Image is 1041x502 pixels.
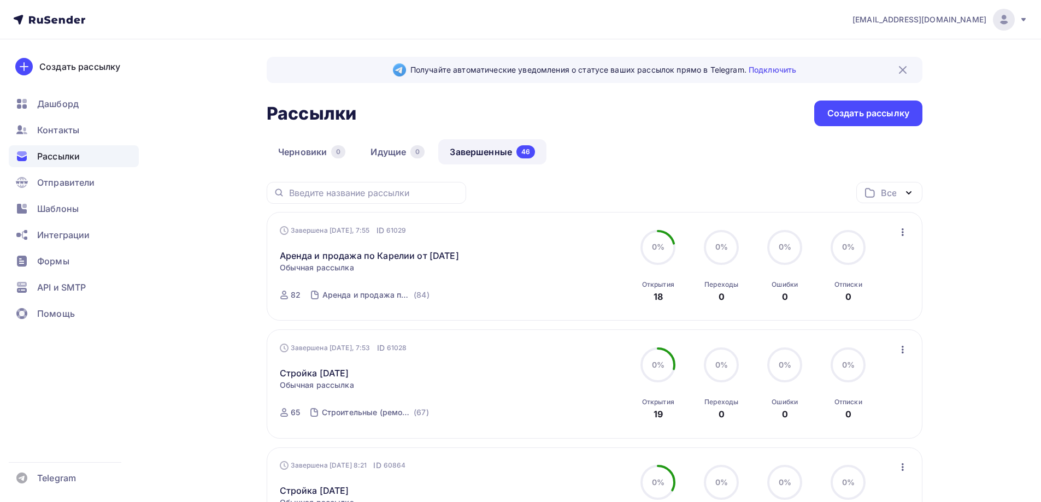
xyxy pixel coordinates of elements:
div: 0 [845,290,851,303]
div: Ошибки [772,280,798,289]
span: 0% [842,477,855,487]
div: 0 [782,407,788,421]
a: Идущие0 [359,139,436,164]
a: Черновики0 [267,139,357,164]
span: 0% [842,242,855,251]
div: 82 [291,290,301,300]
a: Стройка [DATE] [280,367,349,380]
img: Telegram [393,63,406,76]
a: Аренда и продажа по Карелии от [DATE] [280,249,459,262]
div: 46 [516,145,535,158]
span: 61028 [387,342,407,353]
div: Переходы [704,398,738,406]
div: 0 [719,290,725,303]
a: Дашборд [9,93,139,115]
input: Введите название рассылки [289,187,460,199]
div: 18 [654,290,663,303]
span: 0% [715,242,728,251]
span: 0% [779,477,791,487]
span: [EMAIL_ADDRESS][DOMAIN_NAME] [852,14,986,25]
div: Переходы [704,280,738,289]
span: Обычная рассылка [280,380,354,391]
a: Формы [9,250,139,272]
a: Шаблоны [9,198,139,220]
div: 65 [291,407,300,418]
span: ID [377,225,384,236]
div: 0 [719,407,725,421]
div: Завершена [DATE] 8:21 [280,460,406,471]
span: Дашборд [37,97,79,110]
span: 0% [779,360,791,369]
span: 0% [715,360,728,369]
span: Шаблоны [37,202,79,215]
div: 19 [654,407,663,421]
div: 0 [782,290,788,303]
a: Отправители [9,172,139,193]
a: Стройка [DATE] [280,484,349,497]
span: 60864 [384,460,406,471]
span: Обычная рассылка [280,262,354,273]
div: Отписки [834,398,862,406]
span: ID [377,342,385,353]
span: Формы [37,255,69,268]
div: Завершена [DATE], 7:53 [280,342,407,353]
div: 0 [410,145,425,158]
div: Строительные (ремонтные) работы по [GEOGRAPHIC_DATA] [322,407,411,418]
h2: Рассылки [267,103,356,125]
div: Отписки [834,280,862,289]
a: Контакты [9,119,139,141]
span: 0% [652,477,664,487]
div: 0 [845,407,851,421]
div: (67) [414,407,429,418]
span: Рассылки [37,150,80,163]
div: Открытия [642,280,674,289]
a: Аренда и продажа по Карелии (84) [321,286,431,304]
span: 61029 [386,225,407,236]
span: Интеграции [37,228,90,241]
div: Открытия [642,398,674,406]
span: ID [373,460,381,471]
span: 0% [652,242,664,251]
div: 0 [331,145,345,158]
span: 0% [779,242,791,251]
span: Помощь [37,307,75,320]
div: Ошибки [772,398,798,406]
span: Telegram [37,471,76,485]
button: Все [856,182,922,203]
a: Завершенные46 [438,139,546,164]
span: 0% [715,477,728,487]
span: Отправители [37,176,95,189]
div: (84) [414,290,430,300]
span: Получайте автоматические уведомления о статусе ваших рассылок прямо в Telegram. [410,64,796,75]
div: Все [881,186,896,199]
div: Завершена [DATE], 7:55 [280,225,407,236]
span: API и SMTP [37,281,86,294]
span: Контакты [37,123,79,137]
div: Создать рассылку [39,60,120,73]
a: Рассылки [9,145,139,167]
span: 0% [652,360,664,369]
div: Аренда и продажа по Карелии [322,290,411,300]
span: 0% [842,360,855,369]
a: [EMAIL_ADDRESS][DOMAIN_NAME] [852,9,1028,31]
a: Подключить [749,65,796,74]
a: Строительные (ремонтные) работы по [GEOGRAPHIC_DATA] (67) [321,404,430,421]
div: Создать рассылку [827,107,909,120]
